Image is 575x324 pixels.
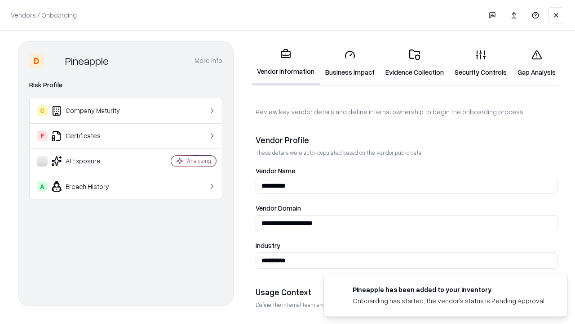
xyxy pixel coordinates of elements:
[37,105,144,116] div: Company Maturity
[335,285,345,296] img: pineappleenergy.com
[37,105,48,116] div: C
[37,130,48,141] div: F
[320,42,380,84] a: Business Impact
[449,42,512,84] a: Security Controls
[37,181,144,192] div: Breach History
[29,80,222,90] div: Risk Profile
[37,181,48,192] div: A
[195,53,222,69] button: More info
[37,156,144,166] div: AI Exposure
[11,10,77,20] p: Vendors / Onboarding
[37,130,144,141] div: Certificates
[380,42,449,84] a: Evidence Collection
[256,287,557,297] div: Usage Context
[353,296,546,306] div: Onboarding has started, the vendor's status is Pending Approval.
[256,301,557,309] p: Define the internal team and reason for using this vendor. This helps assess business relevance a...
[256,167,557,174] label: Vendor Name
[65,54,109,68] div: Pineapple
[512,42,561,84] a: Gap Analysis
[252,41,320,85] a: Vendor Information
[256,242,557,249] label: Industry
[187,157,211,165] div: Analyzing
[256,205,557,211] label: Vendor Domain
[47,54,62,68] img: Pineapple
[256,135,557,145] div: Vendor Profile
[256,107,557,117] p: Review key vendor details and define internal ownership to begin the onboarding process.
[256,149,557,157] p: These details were auto-populated based on the vendor public data
[353,285,546,294] div: Pineapple has been added to your inventory
[29,54,44,68] div: D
